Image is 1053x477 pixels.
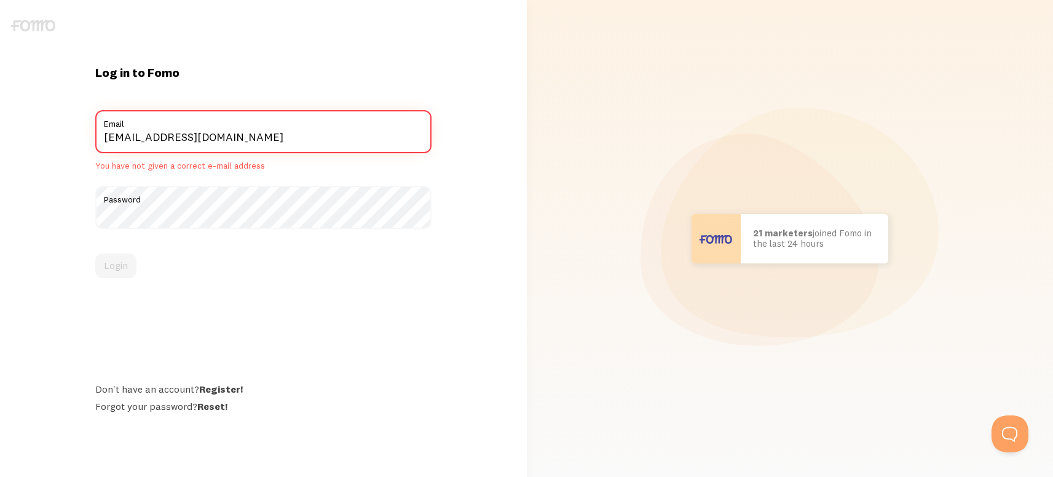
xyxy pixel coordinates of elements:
iframe: Help Scout Beacon - Open [992,415,1028,452]
div: Forgot your password? [95,400,432,412]
a: Reset! [197,400,227,412]
a: Register! [199,383,243,395]
span: You have not given a correct e-mail address [95,161,432,172]
div: Don't have an account? [95,383,432,395]
b: 21 marketers [753,227,813,239]
h1: Log in to Fomo [95,65,432,81]
img: fomo-logo-gray-b99e0e8ada9f9040e2984d0d95b3b12da0074ffd48d1e5cb62ac37fc77b0b268.svg [11,20,55,31]
label: Password [95,186,432,207]
img: User avatar [692,214,741,263]
label: Email [95,110,432,131]
p: joined Fomo in the last 24 hours [753,228,876,249]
